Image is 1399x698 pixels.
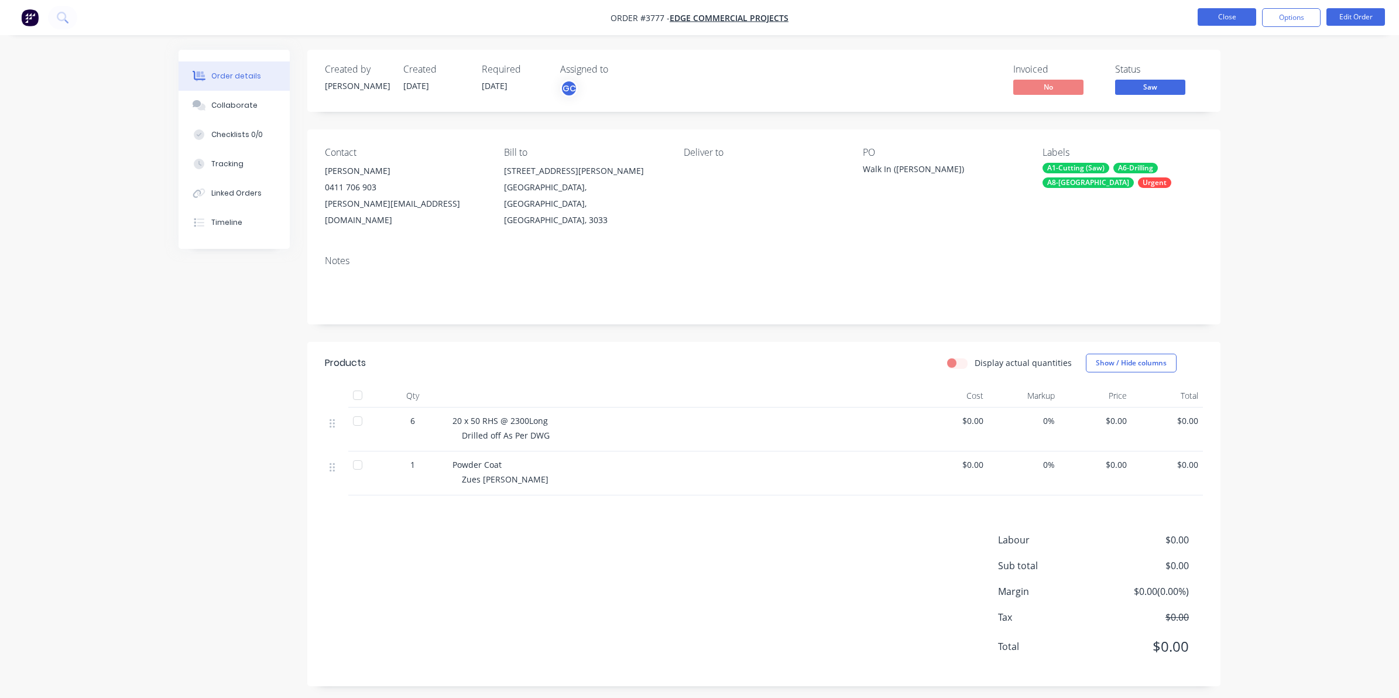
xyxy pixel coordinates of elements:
[1102,559,1189,573] span: $0.00
[1115,80,1185,97] button: Saw
[921,459,983,471] span: $0.00
[21,9,39,26] img: Factory
[1326,8,1385,26] button: Edit Order
[179,149,290,179] button: Tracking
[1102,610,1189,624] span: $0.00
[1059,384,1131,408] div: Price
[1064,415,1127,427] span: $0.00
[462,430,550,441] span: Drilled off As Per DWG
[1136,415,1199,427] span: $0.00
[211,188,262,199] div: Linked Orders
[179,179,290,208] button: Linked Orders
[998,533,1102,547] span: Labour
[504,179,664,228] div: [GEOGRAPHIC_DATA], [GEOGRAPHIC_DATA], [GEOGRAPHIC_DATA], 3033
[670,12,788,23] a: EDGE COMMERCIAL PROJECTS
[560,80,578,97] button: GC
[1102,533,1189,547] span: $0.00
[1115,64,1203,75] div: Status
[211,71,261,81] div: Order details
[684,147,844,158] div: Deliver to
[410,415,415,427] span: 6
[378,384,448,408] div: Qty
[916,384,988,408] div: Cost
[1043,177,1134,188] div: A8-[GEOGRAPHIC_DATA]
[998,639,1102,653] span: Total
[560,64,677,75] div: Assigned to
[1086,354,1177,372] button: Show / Hide columns
[988,384,1060,408] div: Markup
[1043,147,1203,158] div: Labels
[1131,384,1203,408] div: Total
[211,100,258,111] div: Collaborate
[325,147,485,158] div: Contact
[1064,459,1127,471] span: $0.00
[1113,163,1158,173] div: A6-Drilling
[179,208,290,237] button: Timeline
[211,129,263,140] div: Checklists 0/0
[325,163,485,228] div: [PERSON_NAME]0411 706 903[PERSON_NAME][EMAIL_ADDRESS][DOMAIN_NAME]
[462,474,548,485] span: Zues [PERSON_NAME]
[863,163,1009,179] div: Walk In ([PERSON_NAME])
[325,196,485,228] div: [PERSON_NAME][EMAIL_ADDRESS][DOMAIN_NAME]
[1043,163,1109,173] div: A1-Cutting (Saw)
[410,459,415,471] span: 1
[452,459,502,470] span: Powder Coat
[1102,584,1189,598] span: $0.00 ( 0.00 %)
[1013,64,1101,75] div: Invoiced
[325,163,485,179] div: [PERSON_NAME]
[211,217,242,228] div: Timeline
[504,147,664,158] div: Bill to
[611,12,670,23] span: Order #3777 -
[1115,80,1185,94] span: Saw
[482,80,508,91] span: [DATE]
[993,415,1055,427] span: 0%
[452,415,548,426] span: 20 x 50 RHS @ 2300Long
[179,61,290,91] button: Order details
[179,91,290,120] button: Collaborate
[1138,177,1171,188] div: Urgent
[403,64,468,75] div: Created
[1136,459,1199,471] span: $0.00
[998,559,1102,573] span: Sub total
[1102,636,1189,657] span: $0.00
[211,159,244,169] div: Tracking
[1262,8,1321,27] button: Options
[863,147,1023,158] div: PO
[993,459,1055,471] span: 0%
[504,163,664,179] div: [STREET_ADDRESS][PERSON_NAME]
[179,120,290,149] button: Checklists 0/0
[975,357,1072,369] label: Display actual quantities
[325,255,1203,266] div: Notes
[403,80,429,91] span: [DATE]
[504,163,664,228] div: [STREET_ADDRESS][PERSON_NAME][GEOGRAPHIC_DATA], [GEOGRAPHIC_DATA], [GEOGRAPHIC_DATA], 3033
[921,415,983,427] span: $0.00
[325,80,389,92] div: [PERSON_NAME]
[325,179,485,196] div: 0411 706 903
[1198,8,1256,26] button: Close
[998,610,1102,624] span: Tax
[325,356,366,370] div: Products
[998,584,1102,598] span: Margin
[325,64,389,75] div: Created by
[482,64,546,75] div: Required
[1013,80,1083,94] span: No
